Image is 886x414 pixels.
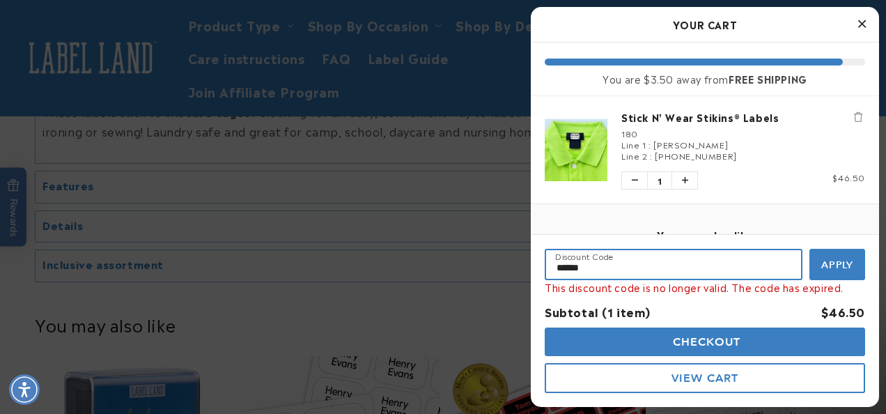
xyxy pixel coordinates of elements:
[47,78,186,105] button: Do these labels need ironing?
[545,328,865,356] button: Checkout
[545,72,865,85] div: You are $3.50 away from
[621,110,865,124] a: Stick N' Wear Stikins® Labels
[655,149,736,162] span: [PHONE_NUMBER]
[851,14,872,35] button: Close Cart
[545,14,865,35] h2: Your Cart
[647,172,672,189] span: 1
[545,280,865,295] div: This discount code is no longer valid. The code has expired.
[545,363,865,393] button: View Cart
[671,371,738,385] span: View Cart
[669,335,741,348] span: Checkout
[621,138,646,151] span: Line 1
[832,171,865,183] span: $46.50
[545,96,865,204] li: product
[851,110,865,124] button: Remove Stick N' Wear Stikins® Labels
[12,39,186,66] button: Can these labels be used on uniforms?
[729,71,807,86] b: FREE SHIPPING
[621,149,648,162] span: Line 2
[653,138,728,151] span: [PERSON_NAME]
[821,259,854,271] span: Apply
[650,149,653,162] span: :
[648,138,651,151] span: :
[545,229,865,241] h4: You may also like
[622,172,647,189] button: Decrease quantity of Stick N' Wear Stikins® Labels
[9,374,40,405] div: Accessibility Menu
[809,249,865,280] button: Apply
[821,302,865,322] div: $46.50
[672,172,697,189] button: Increase quantity of Stick N' Wear Stikins® Labels
[545,249,802,280] input: Input Discount
[621,128,865,139] div: 180
[545,118,607,181] img: Stick N' Wear Stikins® Labels
[545,303,650,320] span: Subtotal (1 item)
